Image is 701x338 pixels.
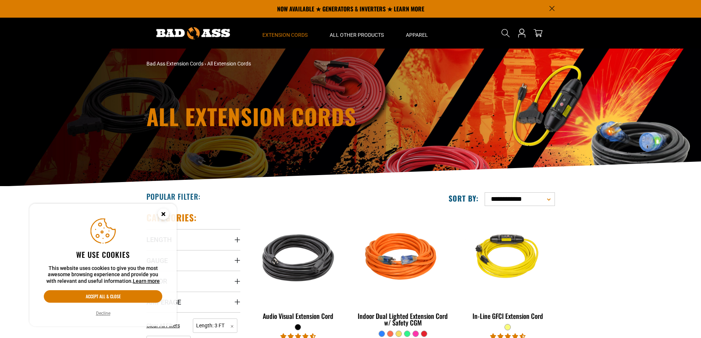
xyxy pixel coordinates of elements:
[146,323,180,328] span: Clear All Filters
[94,310,113,317] button: Decline
[146,60,415,68] nav: breadcrumbs
[356,313,450,326] div: Indoor Dual Lighted Extension Cord w/ Safety CGM
[146,105,415,127] h1: All Extension Cords
[193,319,237,333] span: Length: 3 FT
[44,250,162,259] h2: We use cookies
[146,250,240,271] summary: Gauge
[262,32,308,38] span: Extension Cords
[406,32,428,38] span: Apparel
[146,271,240,291] summary: Color
[251,313,345,319] div: Audio Visual Extension Cord
[146,61,203,67] a: Bad Ass Extension Cords
[357,216,449,300] img: orange
[500,27,511,39] summary: Search
[319,18,395,49] summary: All Other Products
[146,292,240,312] summary: Amperage
[356,212,450,330] a: orange Indoor Dual Lighted Extension Cord w/ Safety CGM
[251,212,345,324] a: black Audio Visual Extension Cord
[461,212,555,324] a: Yellow In-Line GFCI Extension Cord
[395,18,439,49] summary: Apparel
[156,27,230,39] img: Bad Ass Extension Cords
[449,193,479,203] label: Sort by:
[207,61,251,67] span: All Extension Cords
[44,265,162,285] p: This website uses cookies to give you the most awesome browsing experience and provide you with r...
[252,216,344,300] img: black
[133,278,160,284] a: Learn more
[193,322,237,329] a: Length: 3 FT
[205,61,206,67] span: ›
[146,229,240,250] summary: Length
[146,192,201,201] h2: Popular Filter:
[461,313,555,319] div: In-Line GFCI Extension Cord
[330,32,384,38] span: All Other Products
[44,290,162,303] button: Accept all & close
[29,204,177,327] aside: Cookie Consent
[251,18,319,49] summary: Extension Cords
[461,216,554,300] img: Yellow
